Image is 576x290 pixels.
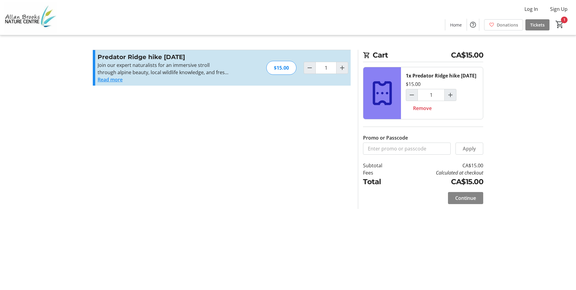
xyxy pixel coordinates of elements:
[363,176,398,187] td: Total
[497,22,518,28] span: Donations
[525,19,549,30] a: Tickets
[445,89,456,101] button: Increment by one
[451,50,483,61] span: CA$15.00
[398,162,483,169] td: CA$15.00
[550,5,568,13] span: Sign Up
[455,194,476,202] span: Continue
[98,76,123,83] button: Read more
[406,72,476,79] div: 1x Predator Ridge hike [DATE]
[530,22,545,28] span: Tickets
[463,145,476,152] span: Apply
[304,62,315,74] button: Decrement by one
[398,169,483,176] td: Calculated at checkout
[520,4,543,14] button: Log In
[554,19,565,30] button: Cart
[363,134,408,141] label: Promo or Passcode
[363,143,451,155] input: Enter promo or passcode
[455,143,483,155] button: Apply
[406,89,418,101] button: Decrement by one
[467,19,479,31] button: Help
[445,19,467,30] a: Home
[363,50,483,62] h2: Cart
[406,80,421,88] div: $15.00
[398,176,483,187] td: CA$15.00
[266,61,296,75] div: $15.00
[406,102,439,114] button: Remove
[363,169,398,176] td: Fees
[363,162,398,169] td: Subtotal
[448,192,483,204] button: Continue
[4,2,57,33] img: Allan Brooks Nature Centre's Logo
[524,5,538,13] span: Log In
[98,61,229,76] p: Join our expert naturalists for an immersive stroll through alpine beauty, local wildlife knowled...
[413,105,432,112] span: Remove
[484,19,523,30] a: Donations
[98,52,229,61] h3: Predator Ridge hike [DATE]
[545,4,572,14] button: Sign Up
[418,89,445,101] input: Predator Ridge hike September 13th 2025 Quantity
[450,22,462,28] span: Home
[337,62,348,74] button: Increment by one
[315,62,337,74] input: Predator Ridge hike September 13th 2025 Quantity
